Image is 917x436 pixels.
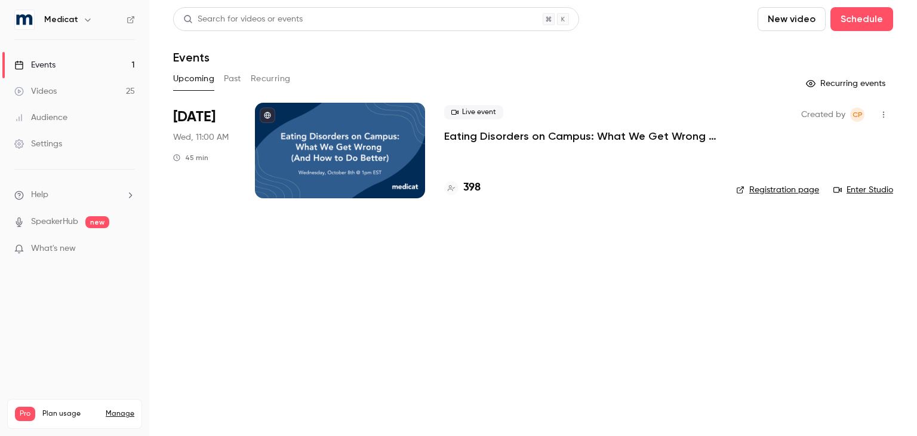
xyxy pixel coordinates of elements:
[14,59,56,71] div: Events
[173,69,214,88] button: Upcoming
[173,153,208,162] div: 45 min
[736,184,819,196] a: Registration page
[14,189,135,201] li: help-dropdown-opener
[833,184,893,196] a: Enter Studio
[14,112,67,124] div: Audience
[853,108,863,122] span: CP
[850,108,864,122] span: Claire Powell
[183,13,303,26] div: Search for videos or events
[830,7,893,31] button: Schedule
[42,409,99,419] span: Plan usage
[106,409,134,419] a: Manage
[173,131,229,143] span: Wed, 11:00 AM
[801,108,845,122] span: Created by
[463,180,481,196] h4: 398
[14,85,57,97] div: Videos
[444,180,481,196] a: 398
[85,216,109,228] span: new
[224,69,241,88] button: Past
[31,189,48,201] span: Help
[14,138,62,150] div: Settings
[758,7,826,31] button: New video
[444,129,717,143] a: Eating Disorders on Campus: What We Get Wrong (And How to Do Better)
[444,105,503,119] span: Live event
[31,216,78,228] a: SpeakerHub
[173,103,236,198] div: Oct 8 Wed, 1:00 PM (America/New York)
[173,108,216,127] span: [DATE]
[15,10,34,29] img: Medicat
[801,74,893,93] button: Recurring events
[44,14,78,26] h6: Medicat
[15,407,35,421] span: Pro
[251,69,291,88] button: Recurring
[31,242,76,255] span: What's new
[173,50,210,65] h1: Events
